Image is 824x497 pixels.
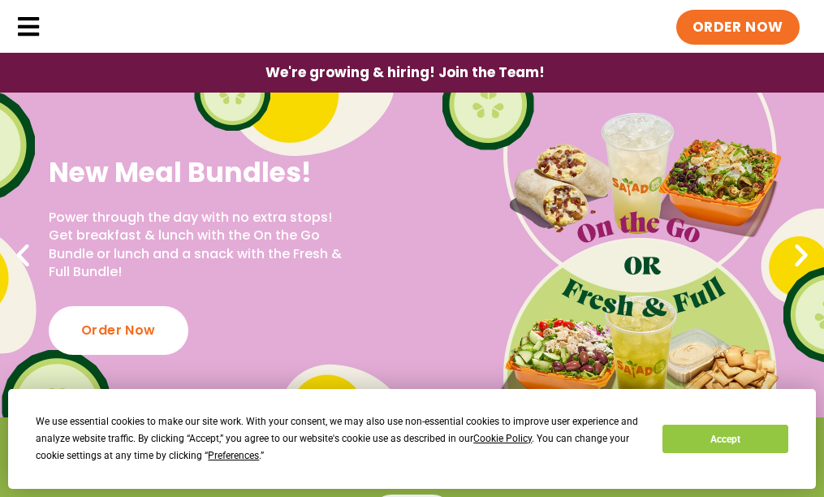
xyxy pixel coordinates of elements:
[49,156,359,191] h2: New Meal Bundles!
[8,240,37,270] div: Previous slide
[57,11,300,43] img: Header logo
[49,209,359,282] p: Power through the day with no extra stops! Get breakfast & lunch with the On the Go Bundle or lun...
[692,18,783,37] span: ORDER NOW
[241,54,569,92] a: We're growing & hiring! Join the Team!
[787,240,816,270] div: Next slide
[265,66,545,80] span: We're growing & hiring! Join the Team!
[676,10,800,45] a: ORDER NOW
[49,306,188,354] div: Order Now
[662,425,787,453] button: Accept
[36,413,643,465] div: We use essential cookies to make our site work. With your consent, we may also use non-essential ...
[8,389,816,489] div: Cookie Consent Prompt
[473,433,532,444] span: Cookie Policy
[208,450,259,461] span: Preferences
